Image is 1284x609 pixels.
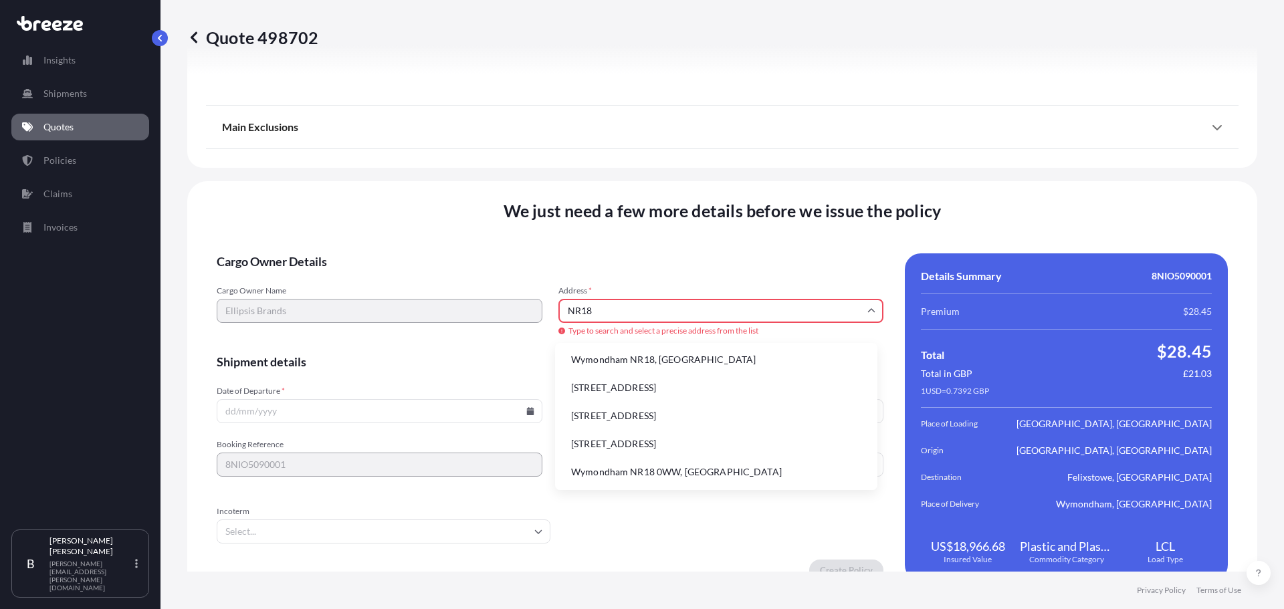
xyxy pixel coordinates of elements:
input: dd/mm/yyyy [217,399,542,423]
span: £21.03 [1183,367,1212,380]
a: Claims [11,180,149,207]
span: 1 USD = 0.7392 GBP [921,386,989,396]
span: Total [921,348,944,362]
input: Select... [217,519,550,543]
span: Date of Departure [217,386,542,396]
span: Insured Value [944,554,992,565]
li: [STREET_ADDRESS] [560,403,872,429]
span: B [27,557,35,570]
a: Invoices [11,214,149,241]
span: Load Type [1148,554,1183,565]
a: Privacy Policy [1137,585,1186,596]
li: [STREET_ADDRESS] [560,375,872,400]
p: Policies [43,154,76,167]
span: Booking Reference [217,439,542,450]
span: Main Exclusions [222,120,298,134]
span: Address [558,285,884,296]
div: Main Exclusions [222,111,1222,143]
span: 8NIO5090001 [1152,269,1212,283]
span: Destination [921,471,996,484]
p: Insights [43,53,76,67]
p: [PERSON_NAME][EMAIL_ADDRESS][PERSON_NAME][DOMAIN_NAME] [49,560,132,592]
a: Terms of Use [1196,585,1241,596]
span: US$18,966.68 [931,538,1005,554]
span: Details Summary [921,269,1002,283]
p: Quotes [43,120,74,134]
a: Shipments [11,80,149,107]
span: Type to search and select a precise address from the list [558,326,884,336]
span: Premium [921,305,960,318]
span: Cargo Owner Details [217,253,883,269]
p: [PERSON_NAME] [PERSON_NAME] [49,535,132,557]
li: Wymondham NR18 0WW, [GEOGRAPHIC_DATA] [560,459,872,485]
a: Policies [11,147,149,174]
span: $28.45 [1157,340,1212,362]
span: Plastic and Plastic Products [1020,538,1113,554]
span: [GEOGRAPHIC_DATA], [GEOGRAPHIC_DATA] [1016,417,1212,431]
span: Place of Loading [921,417,996,431]
p: Quote 498702 [187,27,318,48]
span: Incoterm [217,506,550,517]
span: Total in GBP [921,367,972,380]
span: Cargo Owner Name [217,285,542,296]
span: $28.45 [1183,305,1212,318]
p: Claims [43,187,72,201]
a: Insights [11,47,149,74]
span: We just need a few more details before we issue the policy [504,200,942,221]
span: Felixstowe, [GEOGRAPHIC_DATA] [1067,471,1212,484]
span: Shipment details [217,354,883,370]
li: Wymondham NR18, [GEOGRAPHIC_DATA] [560,347,872,372]
li: [STREET_ADDRESS] [560,431,872,457]
button: Create Policy [809,560,883,581]
span: Origin [921,444,996,457]
input: Your internal reference [217,453,542,477]
span: Place of Delivery [921,497,996,511]
p: Shipments [43,87,87,100]
a: Quotes [11,114,149,140]
span: LCL [1156,538,1175,554]
p: Create Policy [820,564,873,577]
span: Wymondham, [GEOGRAPHIC_DATA] [1056,497,1212,511]
p: Invoices [43,221,78,234]
input: Cargo owner address [558,299,884,323]
span: Commodity Category [1029,554,1104,565]
span: [GEOGRAPHIC_DATA], [GEOGRAPHIC_DATA] [1016,444,1212,457]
